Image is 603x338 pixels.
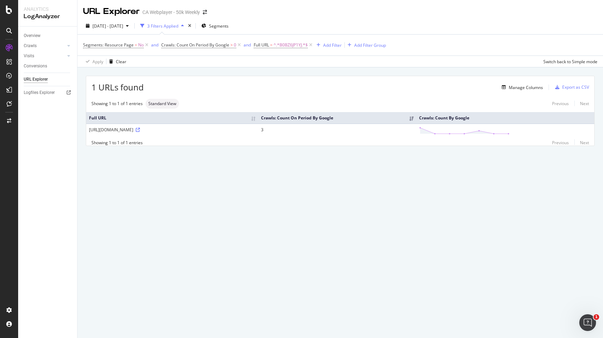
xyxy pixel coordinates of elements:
iframe: Intercom live chat [579,314,596,331]
div: LogAnalyzer [24,13,72,21]
div: Switch back to Simple mode [543,59,597,65]
div: neutral label [146,99,179,109]
button: and [244,42,251,48]
span: 0 [234,40,236,50]
button: and [151,42,158,48]
div: Visits [24,52,34,60]
th: Crawls: Count On Period By Google: activate to sort column ascending [258,112,417,124]
span: Crawls: Count On Period By Google [161,42,229,48]
div: URL Explorer [83,6,140,17]
span: = [270,42,273,48]
div: Showing 1 to 1 of 1 entries [91,101,143,106]
a: Overview [24,32,72,39]
button: Export as CSV [552,82,589,93]
div: Showing 1 to 1 of 1 entries [91,140,143,146]
div: Logfiles Explorer [24,89,55,96]
span: ^.*B0BZ6JP1YJ.*$ [274,40,308,50]
button: [DATE] - [DATE] [83,20,132,31]
div: Add Filter Group [354,42,386,48]
span: = [135,42,137,48]
button: 3 Filters Applied [137,20,187,31]
div: Manage Columns [509,84,543,90]
span: Segments: Resource Page [83,42,134,48]
div: CA Webplayer - 50k Weekly [142,9,200,16]
a: Logfiles Explorer [24,89,72,96]
span: Full URL [254,42,269,48]
div: Clear [116,59,126,65]
button: Clear [106,56,126,67]
button: Add Filter Group [345,41,386,49]
div: Add Filter [323,42,342,48]
div: Crawls [24,42,37,50]
span: Segments [209,23,229,29]
a: Conversions [24,63,72,70]
div: Conversions [24,63,47,70]
button: Switch back to Simple mode [541,56,597,67]
span: Standard View [148,102,176,106]
span: No [138,40,144,50]
button: Apply [83,56,103,67]
a: URL Explorer [24,76,72,83]
span: > [230,42,233,48]
th: Full URL: activate to sort column ascending [86,112,258,124]
div: arrow-right-arrow-left [203,10,207,15]
div: Apply [92,59,103,65]
div: Export as CSV [562,84,589,90]
button: Manage Columns [499,83,543,91]
span: 1 [594,314,599,320]
span: [DATE] - [DATE] [92,23,123,29]
button: Segments [199,20,231,31]
div: Analytics [24,6,72,13]
td: 3 [258,124,417,138]
div: 3 Filters Applied [147,23,178,29]
th: Crawls: Count By Google [416,112,594,124]
a: Visits [24,52,65,60]
button: Add Filter [314,41,342,49]
div: URL Explorer [24,76,48,83]
div: Overview [24,32,40,39]
span: 1 URLs found [91,81,144,93]
div: [URL][DOMAIN_NAME] [89,127,255,133]
div: times [187,22,193,29]
a: Crawls [24,42,65,50]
